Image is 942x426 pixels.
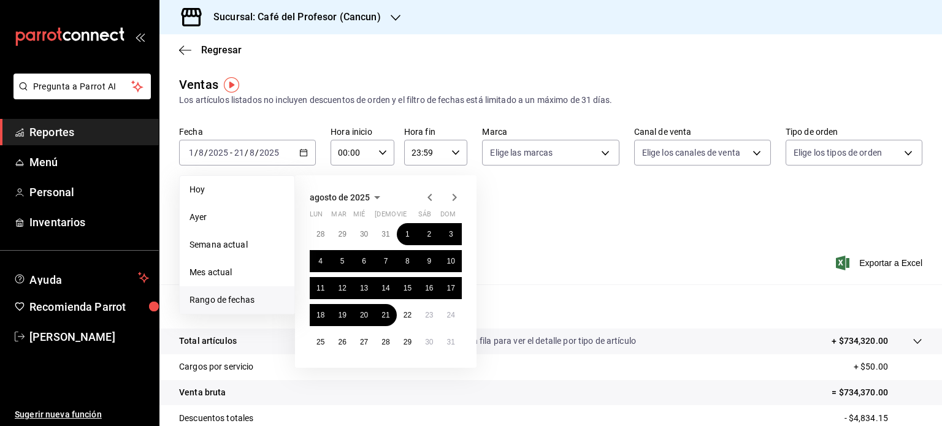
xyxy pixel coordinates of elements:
[490,146,553,159] span: Elige las marcas
[230,148,232,158] span: -
[201,44,242,56] span: Regresar
[360,284,368,292] abbr: 13 de agosto de 2025
[190,238,285,251] span: Semana actual
[404,127,468,136] label: Hora fin
[33,80,132,93] span: Pregunta a Parrot AI
[310,190,385,205] button: agosto de 2025
[29,154,149,170] span: Menú
[316,338,324,346] abbr: 25 de agosto de 2025
[245,148,248,158] span: /
[310,250,331,272] button: 4 de agosto de 2025
[397,277,418,299] button: 15 de agosto de 2025
[375,250,396,272] button: 7 de agosto de 2025
[384,257,388,265] abbr: 7 de agosto de 2025
[29,214,149,230] span: Inventarios
[844,412,922,425] p: - $4,834.15
[255,148,259,158] span: /
[440,331,462,353] button: 31 de agosto de 2025
[340,257,345,265] abbr: 5 de agosto de 2025
[381,311,389,319] abbr: 21 de agosto de 2025
[204,148,208,158] span: /
[381,230,389,238] abbr: 31 de julio de 2025
[310,192,370,202] span: agosto de 2025
[353,304,375,326] button: 20 de agosto de 2025
[15,408,149,421] span: Sugerir nueva función
[338,338,346,346] abbr: 26 de agosto de 2025
[179,127,316,136] label: Fecha
[427,257,431,265] abbr: 9 de agosto de 2025
[449,230,453,238] abbr: 3 de agosto de 2025
[318,257,323,265] abbr: 4 de agosto de 2025
[190,294,285,306] span: Rango de fechas
[425,284,433,292] abbr: 16 de agosto de 2025
[29,329,149,345] span: [PERSON_NAME]
[316,284,324,292] abbr: 11 de agosto de 2025
[418,210,431,223] abbr: sábado
[375,304,396,326] button: 21 de agosto de 2025
[179,412,253,425] p: Descuentos totales
[179,360,254,373] p: Cargos por servicio
[418,277,440,299] button: 16 de agosto de 2025
[179,94,922,107] div: Los artículos listados no incluyen descuentos de orden y el filtro de fechas está limitado a un m...
[249,148,255,158] input: --
[440,304,462,326] button: 24 de agosto de 2025
[634,127,771,136] label: Canal de venta
[418,223,440,245] button: 2 de agosto de 2025
[447,257,455,265] abbr: 10 de agosto de 2025
[360,230,368,238] abbr: 30 de julio de 2025
[482,127,619,136] label: Marca
[353,250,375,272] button: 6 de agosto de 2025
[198,148,204,158] input: --
[331,250,353,272] button: 5 de agosto de 2025
[418,304,440,326] button: 23 de agosto de 2025
[208,148,229,158] input: ----
[29,124,149,140] span: Reportes
[440,250,462,272] button: 10 de agosto de 2025
[353,277,375,299] button: 13 de agosto de 2025
[425,311,433,319] abbr: 23 de agosto de 2025
[331,223,353,245] button: 29 de julio de 2025
[179,75,218,94] div: Ventas
[331,304,353,326] button: 19 de agosto de 2025
[854,360,922,373] p: + $50.00
[259,148,280,158] input: ----
[190,266,285,279] span: Mes actual
[331,277,353,299] button: 12 de agosto de 2025
[135,32,145,42] button: open_drawer_menu
[405,230,410,238] abbr: 1 de agosto de 2025
[190,211,285,224] span: Ayer
[224,77,239,93] img: Tooltip marker
[418,331,440,353] button: 30 de agosto de 2025
[418,250,440,272] button: 9 de agosto de 2025
[29,270,133,285] span: Ayuda
[316,311,324,319] abbr: 18 de agosto de 2025
[397,304,418,326] button: 22 de agosto de 2025
[29,299,149,315] span: Recomienda Parrot
[838,256,922,270] button: Exportar a Excel
[29,184,149,200] span: Personal
[397,250,418,272] button: 8 de agosto de 2025
[353,331,375,353] button: 27 de agosto de 2025
[331,127,394,136] label: Hora inicio
[13,74,151,99] button: Pregunta a Parrot AI
[786,127,922,136] label: Tipo de orden
[832,335,888,348] p: + $734,320.00
[360,311,368,319] abbr: 20 de agosto de 2025
[404,338,412,346] abbr: 29 de agosto de 2025
[353,223,375,245] button: 30 de julio de 2025
[310,223,331,245] button: 28 de julio de 2025
[310,277,331,299] button: 11 de agosto de 2025
[375,210,447,223] abbr: jueves
[338,230,346,238] abbr: 29 de julio de 2025
[204,10,381,25] h3: Sucursal: Café del Profesor (Cancun)
[310,210,323,223] abbr: lunes
[316,230,324,238] abbr: 28 de julio de 2025
[9,89,151,102] a: Pregunta a Parrot AI
[194,148,198,158] span: /
[179,386,226,399] p: Venta bruta
[427,230,431,238] abbr: 2 de agosto de 2025
[310,331,331,353] button: 25 de agosto de 2025
[338,284,346,292] abbr: 12 de agosto de 2025
[794,146,882,159] span: Elige los tipos de orden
